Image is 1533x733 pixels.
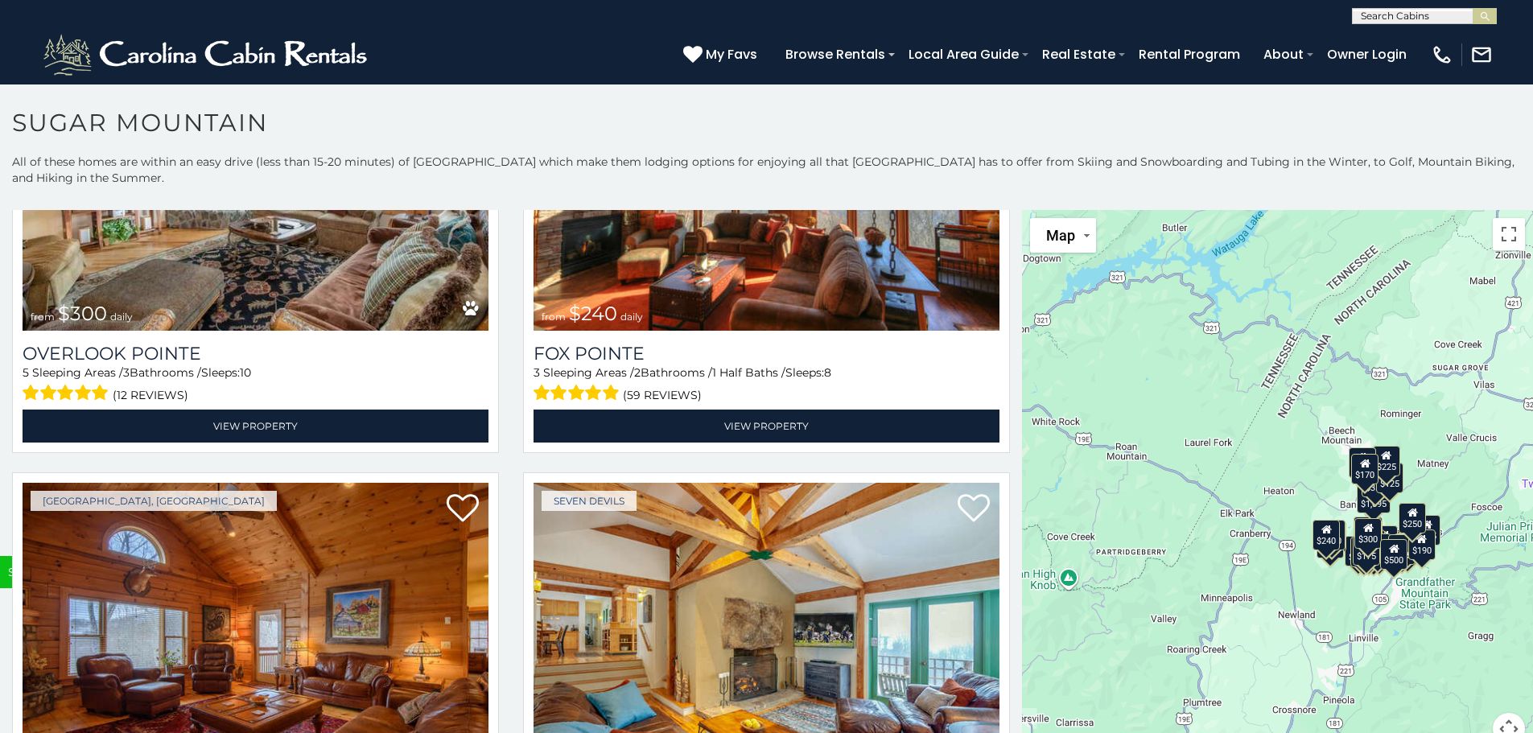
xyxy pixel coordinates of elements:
[706,44,757,64] span: My Favs
[31,311,55,323] span: from
[634,365,641,380] span: 2
[113,385,188,406] span: (12 reviews)
[534,365,540,380] span: 3
[1431,43,1453,66] img: phone-regular-white.png
[110,311,133,323] span: daily
[534,410,999,443] a: View Property
[1362,466,1390,496] div: $350
[1377,463,1404,493] div: $125
[1408,529,1436,559] div: $190
[1349,447,1376,478] div: $240
[542,311,566,323] span: from
[620,311,643,323] span: daily
[1030,218,1096,253] button: Change map style
[1389,534,1416,565] div: $195
[534,343,999,364] a: Fox Pointe
[23,365,29,380] span: 5
[1371,525,1399,556] div: $200
[1470,43,1493,66] img: mail-regular-white.png
[623,385,702,406] span: (59 reviews)
[1414,515,1441,546] div: $155
[900,40,1027,68] a: Local Area Guide
[824,365,831,380] span: 8
[31,491,277,511] a: [GEOGRAPHIC_DATA], [GEOGRAPHIC_DATA]
[1354,517,1382,547] div: $190
[447,492,479,526] a: Add to favorites
[1355,517,1383,548] div: $300
[1350,536,1378,566] div: $155
[1046,227,1075,244] span: Map
[958,492,990,526] a: Add to favorites
[534,364,999,406] div: Sleeping Areas / Bathrooms / Sleeps:
[1317,527,1344,558] div: $355
[40,31,374,79] img: White-1-2.png
[1354,535,1381,566] div: $175
[1319,40,1415,68] a: Owner Login
[240,365,251,380] span: 10
[1373,446,1400,476] div: $225
[1313,519,1341,550] div: $240
[1034,40,1123,68] a: Real Estate
[569,302,617,325] span: $240
[1131,40,1248,68] a: Rental Program
[123,365,130,380] span: 3
[1399,502,1427,533] div: $250
[1493,218,1525,250] button: Toggle fullscreen view
[58,302,107,325] span: $300
[712,365,785,380] span: 1 Half Baths /
[777,40,893,68] a: Browse Rentals
[1255,40,1312,68] a: About
[23,343,488,364] a: Overlook Pointe
[1358,483,1391,513] div: $1,095
[1381,539,1408,570] div: $500
[23,364,488,406] div: Sleeping Areas / Bathrooms / Sleeps:
[683,44,761,65] a: My Favs
[1361,537,1388,567] div: $350
[23,410,488,443] a: View Property
[542,491,637,511] a: Seven Devils
[1352,453,1379,484] div: $170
